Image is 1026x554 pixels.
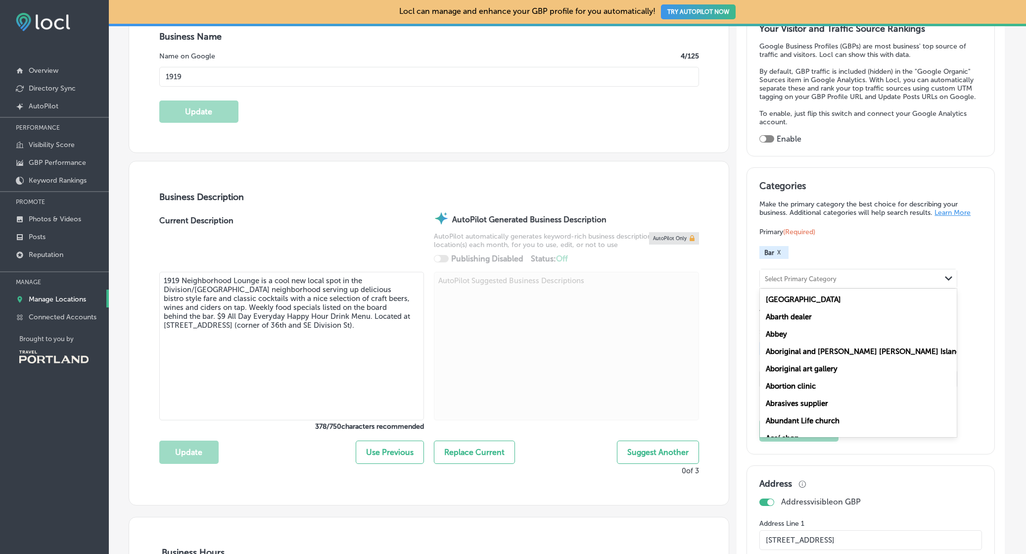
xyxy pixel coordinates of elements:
[19,335,109,343] p: Brought to you by
[759,23,981,34] h3: Your Visitor and Traffic Source Rankings
[29,66,58,75] p: Overview
[759,419,839,442] button: Update
[159,192,699,202] h3: Business Description
[766,364,838,373] label: Aboriginal art gallery
[759,519,981,528] label: Address Line 1
[434,441,515,464] button: Replace Current
[766,399,828,408] label: Abrasives supplier
[766,416,839,425] label: Abundant Life church
[29,295,86,303] p: Manage Locations
[452,215,606,224] strong: AutoPilot Generated Business Description
[29,215,81,223] p: Photos & Videos
[781,497,861,506] p: Address visible on GBP
[765,275,837,283] div: Select Primary Category
[682,466,699,475] p: 0 of 3
[759,200,981,217] p: Make the primary category the best choice for describing your business. Additional categories wil...
[356,441,424,464] button: Use Previous
[766,434,799,443] label: Açaí shop
[661,4,736,19] button: TRY AUTOPILOT NOW
[29,102,58,110] p: AutoPilot
[759,328,974,336] span: Selected Additional Category(s) (1)
[759,530,981,550] input: Street Address Line 1
[764,249,774,256] span: Bar
[434,211,449,226] img: autopilot-icon
[777,134,801,144] label: Enable
[159,272,424,420] textarea: 1919 Neighborhood Lounge is a cool new local spot in the Division/[GEOGRAPHIC_DATA] neighborhood ...
[29,313,96,321] p: Connected Accounts
[29,233,46,241] p: Posts
[759,109,981,126] p: To enable, just flip this switch and connect your Google Analytics account.
[759,42,981,59] p: Google Business Profiles (GBPs) are most business' top source of traffic and visitors. Locl can s...
[159,52,215,60] label: Name on Google
[759,180,981,195] h3: Categories
[783,228,815,236] span: (Required)
[766,330,787,339] label: Abbey
[29,141,75,149] p: Visibility Score
[159,441,219,464] button: Update
[774,249,784,256] button: X
[759,67,981,101] p: By default, GBP traffic is included (hidden) in the "Google Organic" Sources item in Google Analy...
[29,158,86,167] p: GBP Performance
[766,312,812,321] label: Abarth dealer
[766,295,841,304] label: Aadhaar center
[159,31,699,42] h3: Business Name
[766,347,1013,356] label: Aboriginal and Torres Strait Islander organisation
[159,422,424,431] label: 378 / 750 characters recommended
[159,101,238,123] button: Update
[29,251,63,259] p: Reputation
[617,441,699,464] button: Suggest Another
[934,208,971,217] a: Learn More
[759,478,792,489] h3: Address
[16,13,70,31] img: fda3e92497d09a02dc62c9cd864e3231.png
[759,228,815,236] span: Primary
[19,351,89,363] img: Travel Portland
[29,84,76,93] p: Directory Sync
[159,67,699,87] input: Enter Location Name
[159,216,233,272] label: Current Description
[766,382,816,391] label: Abortion clinic
[29,176,87,185] p: Keyword Rankings
[759,304,917,313] span: Additional Categories
[681,52,699,60] label: 4 /125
